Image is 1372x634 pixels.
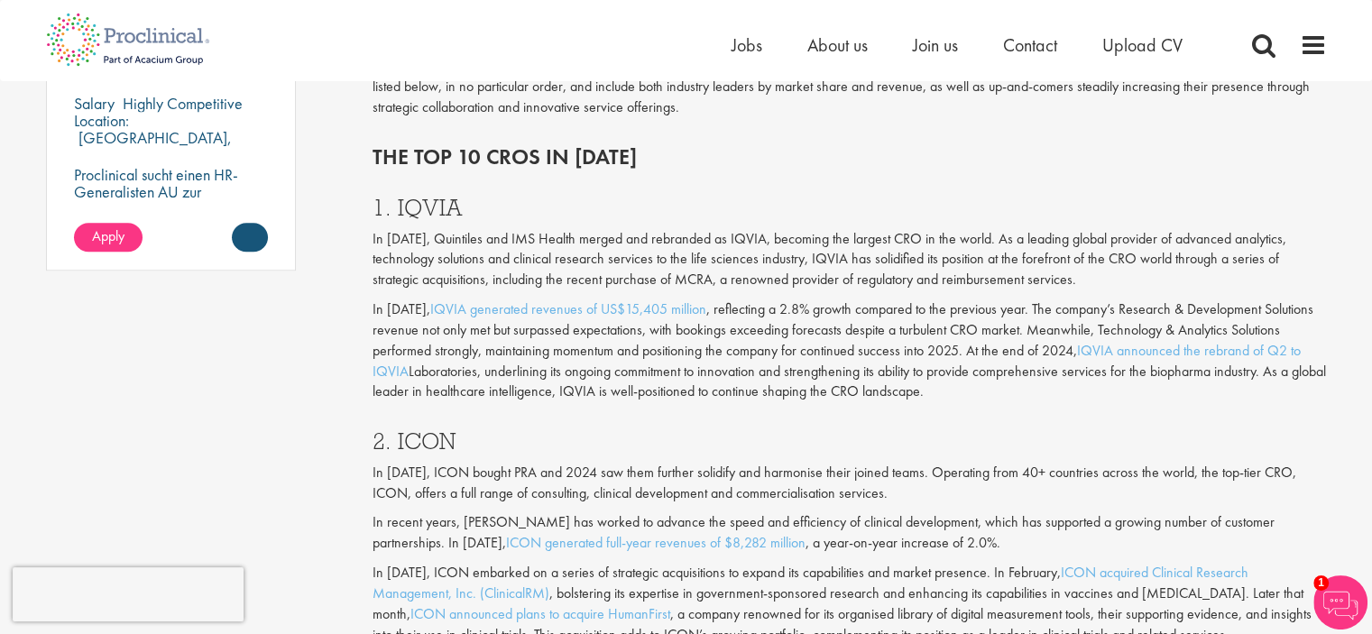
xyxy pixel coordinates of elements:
[74,166,269,252] p: Proclinical sucht einen HR-Generalisten AU zur Verstärkung des Teams unseres Kunden in [GEOGRAPHI...
[13,567,244,621] iframe: reCAPTCHA
[373,463,1327,504] p: In [DATE], ICON bought PRA and 2024 saw them further solidify and harmonise their joined teams. O...
[123,93,243,114] p: Highly Competitive
[373,341,1301,381] a: IQVIA announced the rebrand of Q2 to IQVIA
[373,196,1327,219] h3: 1. IQVIA
[373,229,1327,291] p: In [DATE], Quintiles and IMS Health merged and rebranded as IQVIA, becoming the largest CRO in th...
[74,93,115,114] span: Salary
[1313,575,1367,629] img: Chatbot
[1003,33,1057,57] a: Contact
[373,563,1248,602] a: ICON acquired Clinical Research Management, Inc. (ClinicalRM)
[373,429,1327,453] h3: 2. ICON
[807,33,868,57] a: About us
[74,110,129,131] span: Location:
[1313,575,1329,591] span: 1
[506,533,806,552] a: ICON generated full-year revenues of $8,282 million
[1102,33,1183,57] a: Upload CV
[410,604,670,623] a: ICON announced plans to acquire HumanFirst
[430,299,706,318] a: IQVIA generated revenues of US$15,405 million
[913,33,958,57] a: Join us
[732,33,762,57] a: Jobs
[92,226,124,245] span: Apply
[74,127,232,165] p: [GEOGRAPHIC_DATA], [GEOGRAPHIC_DATA]
[373,512,1327,554] p: In recent years, [PERSON_NAME] has worked to advance the speed and efficiency of clinical develop...
[373,56,1327,118] p: With expansions, partnerships and innovations continuing throughout the CRO industry, 2025 is set...
[74,223,143,252] a: Apply
[373,299,1327,402] p: In [DATE], , reflecting a 2.8% growth compared to the previous year. The company’s Research & Dev...
[373,145,1327,169] h2: The top 10 CROs in [DATE]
